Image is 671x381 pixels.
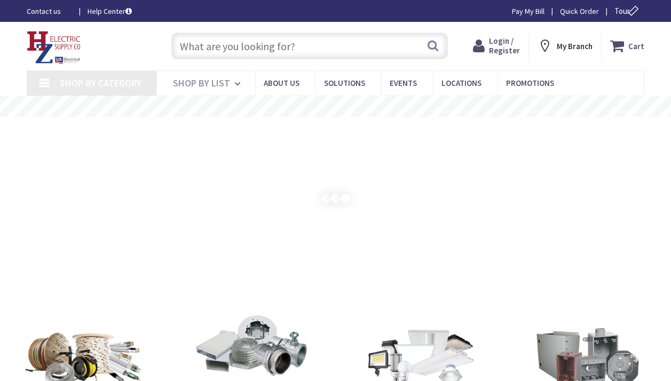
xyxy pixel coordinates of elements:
strong: Cart [628,36,644,55]
a: Login / Register [473,36,520,55]
a: Quick Order [560,6,599,17]
span: Events [390,78,417,88]
span: Tour [614,6,642,16]
a: Pay My Bill [512,6,544,17]
span: Solutions [324,78,365,88]
a: Contact us [27,6,70,17]
span: Shop By Category [60,77,141,89]
span: Shop By List [173,77,230,89]
span: About Us [264,78,299,88]
span: Login / Register [489,36,520,55]
a: Cart [610,36,644,55]
strong: My Branch [557,41,593,51]
div: My Branch [538,36,593,55]
img: HZ Electric Supply [27,31,81,64]
span: Locations [441,78,481,88]
a: Help Center [88,6,132,17]
span: Promotions [506,78,554,88]
input: What are you looking for? [171,33,448,59]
